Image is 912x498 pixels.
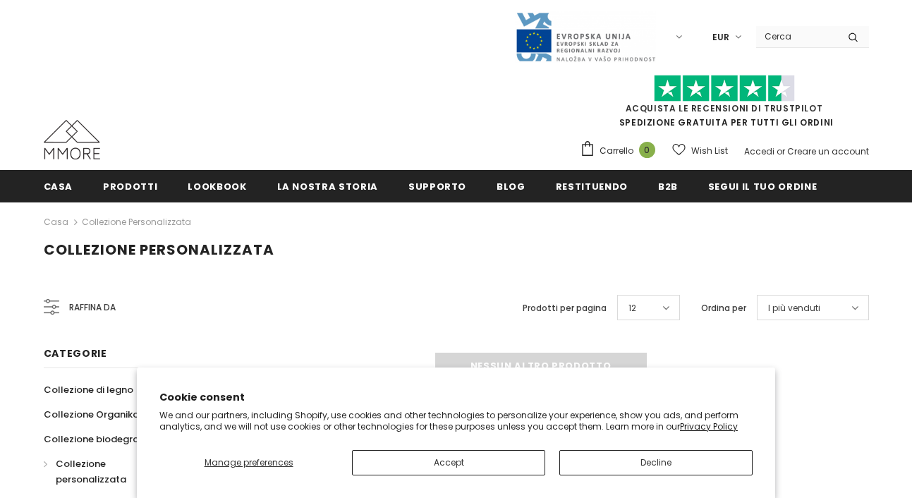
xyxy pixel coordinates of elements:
[44,427,169,451] a: Collezione biodegradabile
[277,180,378,193] span: La nostra storia
[44,451,176,492] a: Collezione personalizzata
[44,180,73,193] span: Casa
[523,301,607,315] label: Prodotti per pagina
[44,120,100,159] img: Casi MMORE
[44,377,133,402] a: Collezione di legno
[708,180,817,193] span: Segui il tuo ordine
[44,402,139,427] a: Collezione Organika
[103,170,157,202] a: Prodotti
[708,170,817,202] a: Segui il tuo ordine
[205,456,293,468] span: Manage preferences
[580,140,662,162] a: Carrello 0
[701,301,746,315] label: Ordina per
[277,170,378,202] a: La nostra storia
[44,240,274,260] span: Collezione personalizzata
[712,30,729,44] span: EUR
[680,420,738,432] a: Privacy Policy
[658,170,678,202] a: B2B
[408,180,466,193] span: supporto
[44,170,73,202] a: Casa
[628,301,636,315] span: 12
[44,432,169,446] span: Collezione biodegradabile
[515,30,656,42] a: Javni Razpis
[787,145,869,157] a: Creare un account
[188,170,246,202] a: Lookbook
[44,408,139,421] span: Collezione Organika
[497,180,525,193] span: Blog
[82,216,191,228] a: Collezione personalizzata
[515,11,656,63] img: Javni Razpis
[556,180,628,193] span: Restituendo
[159,390,753,405] h2: Cookie consent
[556,170,628,202] a: Restituendo
[159,410,753,432] p: We and our partners, including Shopify, use cookies and other technologies to personalize your ex...
[56,457,126,486] span: Collezione personalizzata
[654,75,795,102] img: Fidati di Pilot Stars
[69,300,116,315] span: Raffina da
[408,170,466,202] a: supporto
[103,180,157,193] span: Prodotti
[658,180,678,193] span: B2B
[777,145,785,157] span: or
[639,142,655,158] span: 0
[188,180,246,193] span: Lookbook
[159,450,338,475] button: Manage preferences
[44,346,107,360] span: Categorie
[352,450,545,475] button: Accept
[44,383,133,396] span: Collezione di legno
[768,301,820,315] span: I più venduti
[580,81,869,128] span: SPEDIZIONE GRATUITA PER TUTTI GLI ORDINI
[744,145,774,157] a: Accedi
[559,450,753,475] button: Decline
[497,170,525,202] a: Blog
[626,102,823,114] a: Acquista le recensioni di TrustPilot
[672,138,728,163] a: Wish List
[756,26,837,47] input: Search Site
[44,214,68,231] a: Casa
[691,144,728,158] span: Wish List
[600,144,633,158] span: Carrello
